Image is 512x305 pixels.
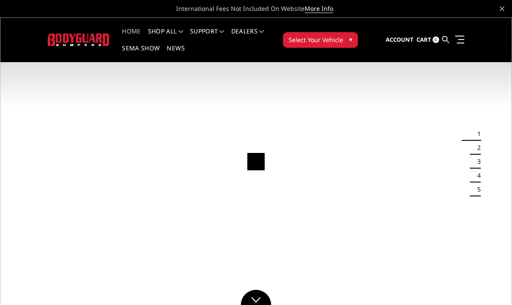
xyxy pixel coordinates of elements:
[231,28,264,45] a: Dealers
[167,45,184,62] a: News
[190,28,224,45] a: Support
[283,32,358,48] button: Select Your Vehicle
[472,155,481,169] button: 3 of 5
[472,141,481,155] button: 2 of 5
[417,28,439,52] a: Cart 0
[472,169,481,182] button: 4 of 5
[48,33,110,46] img: BODYGUARD BUMPERS
[122,28,141,45] a: Home
[472,182,481,196] button: 5 of 5
[148,28,183,45] a: shop all
[417,36,431,43] span: Cart
[241,290,271,305] a: Click to Down
[433,36,439,43] span: 0
[122,45,160,62] a: SEMA Show
[386,36,414,43] span: Account
[349,35,352,44] span: ▾
[386,28,414,52] a: Account
[305,4,333,13] a: More Info
[289,35,343,44] span: Select Your Vehicle
[472,127,481,141] button: 1 of 5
